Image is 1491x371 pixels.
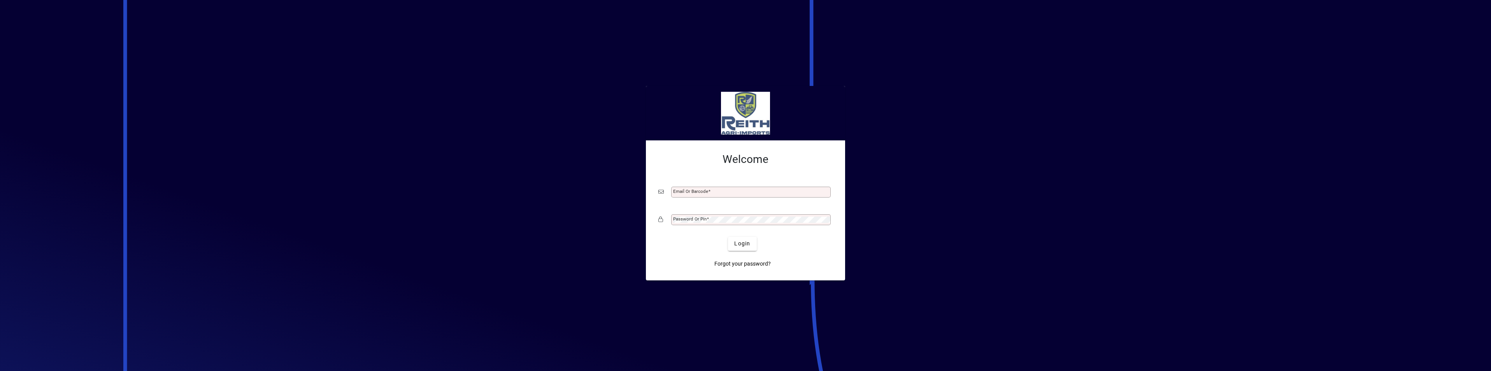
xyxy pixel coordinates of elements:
[734,240,750,248] span: Login
[711,257,774,271] a: Forgot your password?
[673,189,708,194] mat-label: Email or Barcode
[714,260,771,268] span: Forgot your password?
[728,237,756,251] button: Login
[658,153,833,166] h2: Welcome
[673,216,707,222] mat-label: Password or Pin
